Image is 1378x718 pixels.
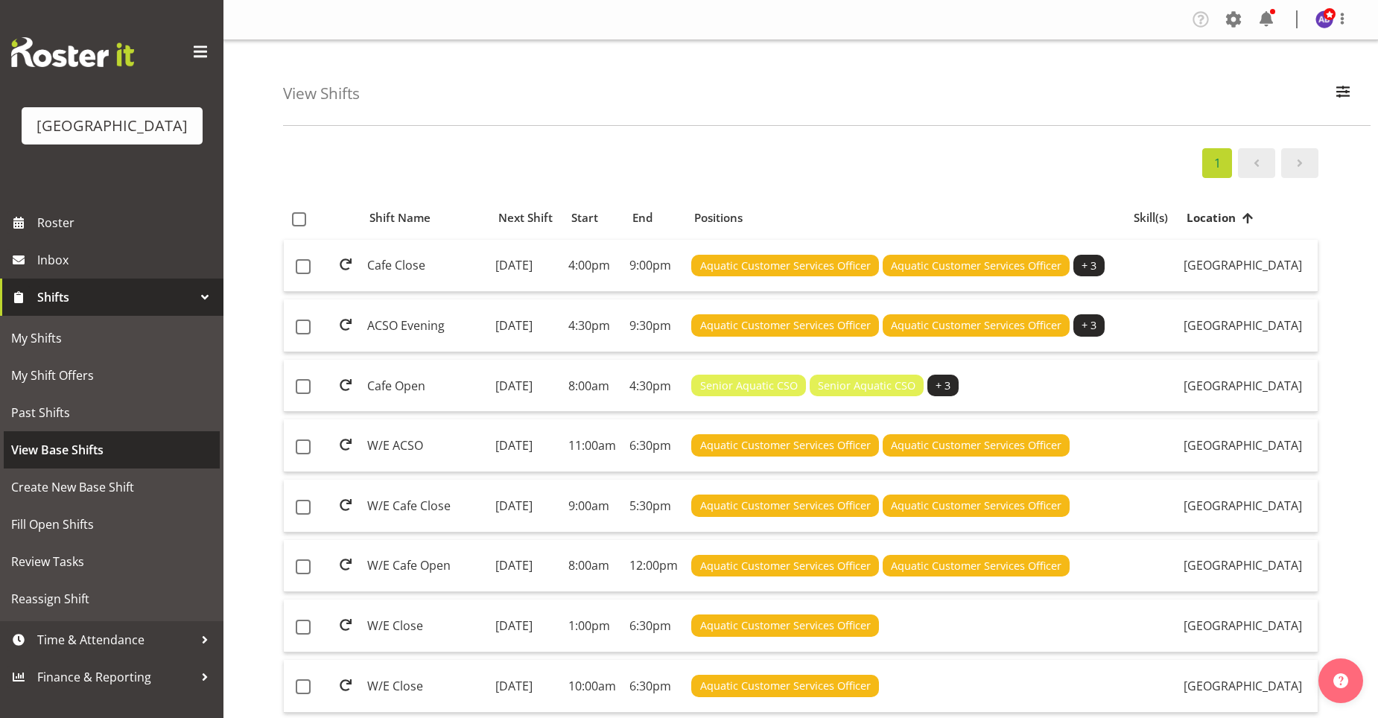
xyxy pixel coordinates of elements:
[891,558,1061,574] span: Aquatic Customer Services Officer
[562,660,623,713] td: 10:00am
[37,666,194,688] span: Finance & Reporting
[1184,378,1302,394] span: [GEOGRAPHIC_DATA]
[562,419,623,472] td: 11:00am
[1184,317,1302,334] span: [GEOGRAPHIC_DATA]
[1184,257,1302,273] span: [GEOGRAPHIC_DATA]
[489,240,562,293] td: [DATE]
[623,600,685,652] td: 6:30pm
[891,498,1061,514] span: Aquatic Customer Services Officer
[361,240,489,293] td: Cafe Close
[623,240,685,293] td: 9:00pm
[489,360,562,413] td: [DATE]
[1134,209,1168,226] span: Skill(s)
[1082,317,1096,334] span: + 3
[11,588,212,610] span: Reassign Shift
[562,540,623,593] td: 8:00am
[489,600,562,652] td: [DATE]
[1315,10,1333,28] img: amber-jade-brass10310.jpg
[11,364,212,387] span: My Shift Offers
[4,506,220,543] a: Fill Open Shifts
[623,419,685,472] td: 6:30pm
[37,286,194,308] span: Shifts
[623,540,685,593] td: 12:00pm
[11,513,212,536] span: Fill Open Shifts
[489,480,562,533] td: [DATE]
[4,431,220,468] a: View Base Shifts
[936,378,950,394] span: + 3
[36,115,188,137] div: [GEOGRAPHIC_DATA]
[1184,678,1302,694] span: [GEOGRAPHIC_DATA]
[700,558,871,574] span: Aquatic Customer Services Officer
[4,320,220,357] a: My Shifts
[571,209,598,226] span: Start
[623,360,685,413] td: 4:30pm
[11,476,212,498] span: Create New Base Shift
[361,600,489,652] td: W/E Close
[700,317,871,334] span: Aquatic Customer Services Officer
[562,240,623,293] td: 4:00pm
[1184,617,1302,634] span: [GEOGRAPHIC_DATA]
[369,209,431,226] span: Shift Name
[489,660,562,713] td: [DATE]
[694,209,743,226] span: Positions
[4,394,220,431] a: Past Shifts
[489,540,562,593] td: [DATE]
[562,600,623,652] td: 1:00pm
[1333,673,1348,688] img: help-xxl-2.png
[891,258,1061,274] span: Aquatic Customer Services Officer
[498,209,553,226] span: Next Shift
[1082,258,1096,274] span: + 3
[700,498,871,514] span: Aquatic Customer Services Officer
[361,360,489,413] td: Cafe Open
[700,437,871,454] span: Aquatic Customer Services Officer
[489,299,562,352] td: [DATE]
[4,580,220,617] a: Reassign Shift
[891,437,1061,454] span: Aquatic Customer Services Officer
[11,401,212,424] span: Past Shifts
[562,299,623,352] td: 4:30pm
[623,660,685,713] td: 6:30pm
[623,480,685,533] td: 5:30pm
[37,629,194,651] span: Time & Attendance
[11,439,212,461] span: View Base Shifts
[361,480,489,533] td: W/E Cafe Close
[4,468,220,506] a: Create New Base Shift
[1184,557,1302,574] span: [GEOGRAPHIC_DATA]
[632,209,653,226] span: End
[11,550,212,573] span: Review Tasks
[361,660,489,713] td: W/E Close
[1187,209,1236,226] span: Location
[361,299,489,352] td: ACSO Evening
[1184,498,1302,514] span: [GEOGRAPHIC_DATA]
[700,617,871,634] span: Aquatic Customer Services Officer
[4,543,220,580] a: Review Tasks
[37,249,216,271] span: Inbox
[891,317,1061,334] span: Aquatic Customer Services Officer
[623,299,685,352] td: 9:30pm
[37,212,216,234] span: Roster
[700,678,871,694] span: Aquatic Customer Services Officer
[562,360,623,413] td: 8:00am
[361,540,489,593] td: W/E Cafe Open
[4,357,220,394] a: My Shift Offers
[489,419,562,472] td: [DATE]
[562,480,623,533] td: 9:00am
[700,258,871,274] span: Aquatic Customer Services Officer
[283,85,360,102] h4: View Shifts
[818,378,915,394] span: Senior Aquatic CSO
[700,378,798,394] span: Senior Aquatic CSO
[11,327,212,349] span: My Shifts
[11,37,134,67] img: Rosterit website logo
[361,419,489,472] td: W/E ACSO
[1327,77,1359,110] button: Filter Employees
[1184,437,1302,454] span: [GEOGRAPHIC_DATA]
